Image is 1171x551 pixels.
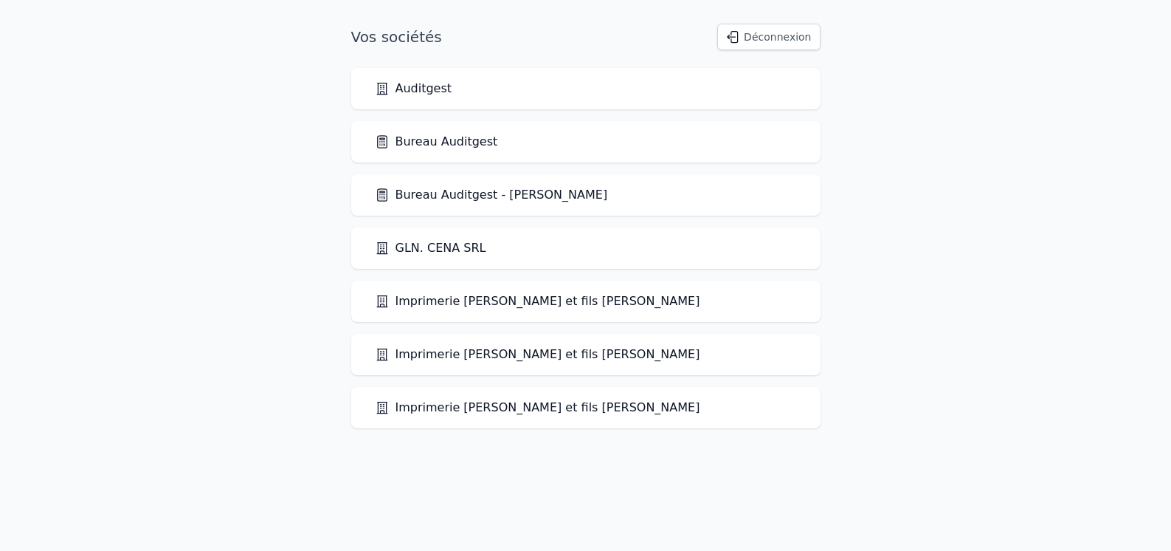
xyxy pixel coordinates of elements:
h1: Vos sociétés [351,27,442,47]
a: Imprimerie [PERSON_NAME] et fils [PERSON_NAME] [375,346,700,363]
button: Déconnexion [717,24,820,50]
a: Imprimerie [PERSON_NAME] et fils [PERSON_NAME] [375,399,700,417]
a: Imprimerie [PERSON_NAME] et fils [PERSON_NAME] [375,292,700,310]
a: Bureau Auditgest - [PERSON_NAME] [375,186,608,204]
a: Auditgest [375,80,452,97]
a: GLN. CENA SRL [375,239,486,257]
a: Bureau Auditgest [375,133,498,151]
